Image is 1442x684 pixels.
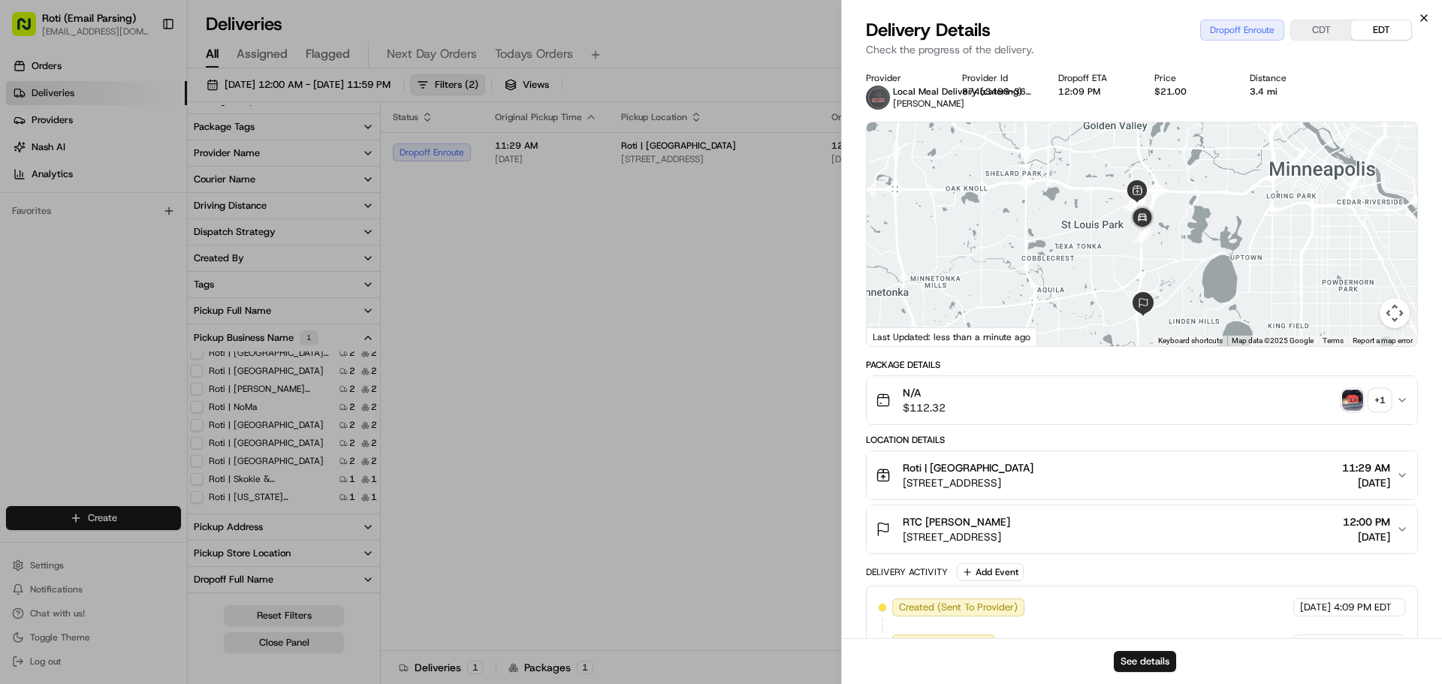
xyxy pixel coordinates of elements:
[893,98,964,110] span: [PERSON_NAME]
[51,158,190,170] div: We're available if you need us!
[15,143,42,170] img: 1736555255976-a54dd68f-1ca7-489b-9aae-adbdc363a1c4
[867,327,1037,346] div: Last Updated: less than a minute ago
[1300,601,1331,614] span: [DATE]
[962,86,1034,98] button: 874b3498-361f-ccf4-d917-6693f85e8015
[15,15,45,45] img: Nash
[1154,86,1226,98] div: $21.00
[903,385,946,400] span: N/A
[903,529,1010,544] span: [STREET_ADDRESS]
[15,219,27,231] div: 📗
[866,18,991,42] span: Delivery Details
[149,255,182,266] span: Pylon
[1058,86,1130,98] div: 12:09 PM
[867,505,1417,553] button: RTC [PERSON_NAME][STREET_ADDRESS]12:00 PM[DATE]
[15,60,273,84] p: Welcome 👋
[1154,72,1226,84] div: Price
[903,514,1010,529] span: RTC [PERSON_NAME]
[1125,191,1142,208] div: 13
[1369,390,1390,411] div: + 1
[866,566,948,578] div: Delivery Activity
[866,86,890,110] img: lmd_logo.png
[866,72,938,84] div: Provider
[1291,20,1351,40] button: CDT
[866,42,1418,57] p: Check the progress of the delivery.
[1342,475,1390,490] span: [DATE]
[121,212,247,239] a: 💻API Documentation
[867,376,1417,424] button: N/A$112.32photo_proof_of_pickup image+1
[903,400,946,415] span: $112.32
[106,254,182,266] a: Powered byPylon
[867,451,1417,499] button: Roti | [GEOGRAPHIC_DATA][STREET_ADDRESS]11:29 AM[DATE]
[899,637,988,650] span: Not Assigned Driver
[142,218,241,233] span: API Documentation
[1334,601,1392,614] span: 4:09 PM EDT
[127,219,139,231] div: 💻
[9,212,121,239] a: 📗Knowledge Base
[1343,529,1390,544] span: [DATE]
[1158,336,1223,346] button: Keyboard shortcuts
[903,475,1033,490] span: [STREET_ADDRESS]
[1250,72,1322,84] div: Distance
[51,143,246,158] div: Start new chat
[866,359,1418,371] div: Package Details
[1134,226,1151,243] div: 14
[870,327,920,346] a: Open this area in Google Maps (opens a new window)
[1343,514,1390,529] span: 12:00 PM
[255,148,273,166] button: Start new chat
[1342,390,1363,411] img: photo_proof_of_pickup image
[866,434,1418,446] div: Location Details
[870,327,920,346] img: Google
[1232,336,1314,345] span: Map data ©2025 Google
[1334,637,1392,650] span: 5:10 PM EDT
[1058,72,1130,84] div: Dropoff ETA
[1342,460,1390,475] span: 11:29 AM
[30,218,115,233] span: Knowledge Base
[1353,336,1413,345] a: Report a map error
[957,563,1024,581] button: Add Event
[1351,20,1411,40] button: EDT
[893,86,1022,98] span: Local Meal Delivery (catering)
[1300,637,1331,650] span: [DATE]
[39,97,248,113] input: Clear
[899,601,1018,614] span: Created (Sent To Provider)
[1323,336,1344,345] a: Terms (opens in new tab)
[962,72,1034,84] div: Provider Id
[1380,298,1410,328] button: Map camera controls
[1342,390,1390,411] button: photo_proof_of_pickup image+1
[1114,651,1176,672] button: See details
[903,460,1033,475] span: Roti | [GEOGRAPHIC_DATA]
[1250,86,1322,98] div: 3.4 mi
